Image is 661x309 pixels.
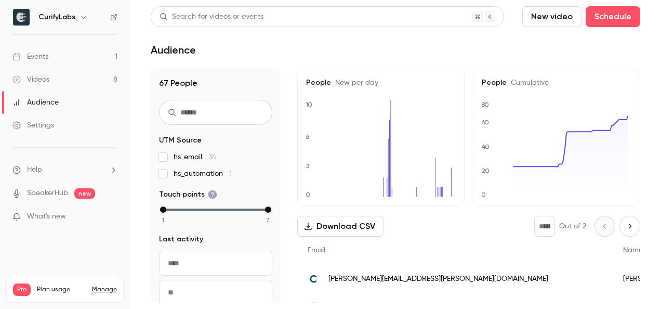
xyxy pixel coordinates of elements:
a: SpeakerHub [27,188,68,199]
li: help-dropdown-opener [12,164,117,175]
span: New per day [331,79,378,86]
span: 7 [267,215,270,225]
span: Cumulative [507,79,549,86]
text: 6 [306,133,310,140]
span: What's new [27,211,66,222]
div: Events [12,51,48,62]
span: hs_email [174,152,216,162]
text: 60 [481,119,489,126]
text: 20 [482,167,490,174]
text: 0 [481,191,486,198]
iframe: Noticeable Trigger [105,212,117,222]
img: CurifyLabs [13,9,30,25]
span: Touch points [159,189,217,200]
span: 1 [229,170,232,177]
span: 1 [162,215,164,225]
button: Download CSV [297,216,384,237]
span: UTM Source [159,135,202,146]
span: Email [308,247,325,254]
button: Next page [619,216,640,237]
img: curifylabs.com [308,273,320,285]
div: max [265,207,271,213]
div: Search for videos or events [160,11,263,22]
text: 10 [306,101,312,108]
h5: People [306,78,456,88]
h5: People [482,78,631,88]
span: Help [27,164,42,175]
p: Out of 2 [559,221,586,231]
div: Settings [12,120,54,131]
span: Last activity [159,234,203,244]
span: Pro [13,284,31,296]
h1: Audience [151,44,196,56]
div: min [160,207,166,213]
button: Schedule [586,6,640,27]
text: 3 [306,162,310,170]
text: 40 [482,143,490,150]
text: 0 [306,191,310,198]
h6: CurifyLabs [38,12,75,22]
h1: 67 People [159,77,272,89]
span: [PERSON_NAME][EMAIL_ADDRESS][PERSON_NAME][DOMAIN_NAME] [328,274,548,285]
a: Manage [92,286,117,294]
span: new [74,188,95,199]
span: Plan usage [37,286,86,294]
span: 34 [208,153,216,161]
button: New video [522,6,581,27]
text: 80 [481,101,489,108]
div: Videos [12,74,49,85]
span: Name [623,247,643,254]
span: hs_automation [174,169,232,179]
div: Audience [12,97,59,108]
